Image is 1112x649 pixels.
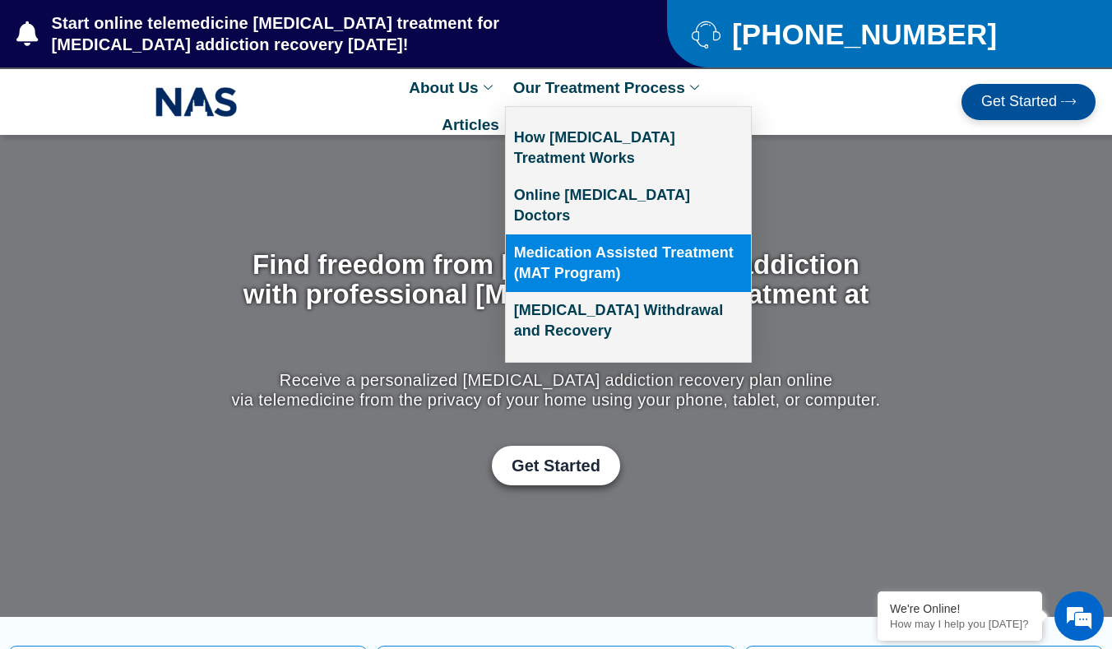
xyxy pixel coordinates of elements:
a: About Us [401,69,504,106]
a: Our Treatment Process [505,69,711,106]
p: Receive a personalized [MEDICAL_DATA] addiction recovery plan online via telemedicine from the pr... [228,370,885,410]
a: Online [MEDICAL_DATA] Doctors [506,177,751,234]
p: How may I help you today? [890,618,1030,630]
a: Get Started [492,446,620,485]
a: How [MEDICAL_DATA] Treatment Works [506,119,751,177]
h1: Find freedom from [MEDICAL_DATA] addiction with professional [MEDICAL_DATA] treatment at home [228,250,885,340]
a: Articles [433,106,507,143]
span: [PHONE_NUMBER] [728,24,997,44]
a: Medication Assisted Treatment (MAT Program) [506,234,751,292]
span: Get Started [512,456,600,475]
img: NAS_email_signature-removebg-preview.png [155,83,238,121]
span: Start online telemedicine [MEDICAL_DATA] treatment for [MEDICAL_DATA] addiction recovery [DATE]! [48,12,602,55]
a: [PHONE_NUMBER] [692,20,1071,49]
a: Get Started [961,84,1096,120]
div: We're Online! [890,602,1030,615]
div: Get Started with Suboxone Treatment by filling-out this new patient packet form [228,446,885,485]
a: [MEDICAL_DATA] Withdrawal and Recovery [506,292,751,350]
span: Get Started [981,94,1057,110]
a: Start online telemedicine [MEDICAL_DATA] treatment for [MEDICAL_DATA] addiction recovery [DATE]! [16,12,601,55]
